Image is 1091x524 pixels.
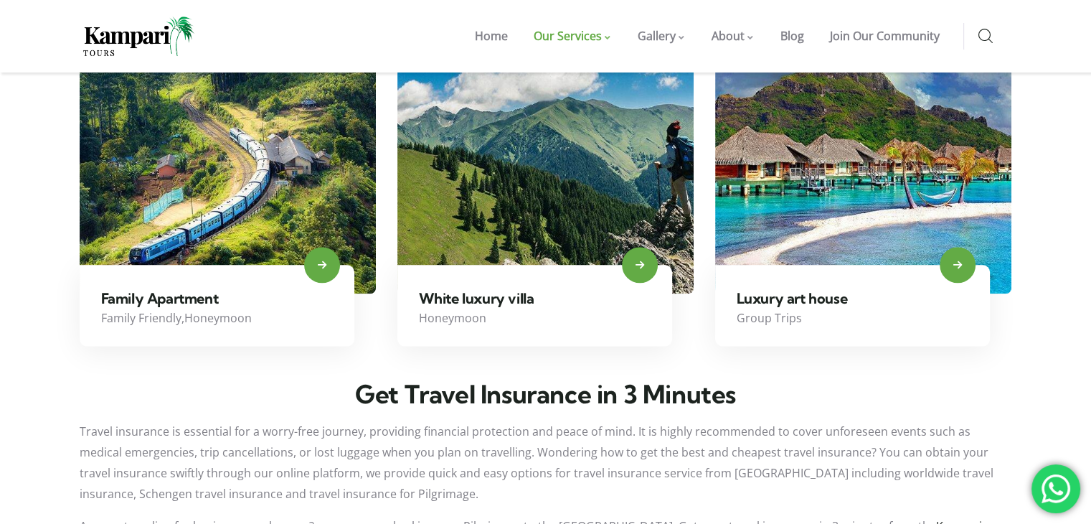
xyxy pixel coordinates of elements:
a: Family Friendly [101,310,181,326]
a: White luxury villa [419,289,534,307]
a: Luxury art house [737,289,848,307]
img: Home [83,17,194,56]
span: About [712,28,745,44]
span: Join Our Community [830,28,940,44]
h3: Get Travel Insurance in 3 Minutes [80,382,1012,407]
p: Travel insurance is essential for a worry-free journey, providing financial protection and peace ... [80,421,1012,504]
a: Honeymoon [184,310,252,326]
a: Family Apartment [101,289,219,307]
span: Home [475,28,508,44]
a: Honeymoon [419,310,486,326]
div: , [101,312,333,324]
div: 'Chat [1031,464,1080,513]
span: Our Services [534,28,602,44]
span: Gallery [638,28,676,44]
span: Blog [780,28,804,44]
a: Group Trips [737,310,802,326]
